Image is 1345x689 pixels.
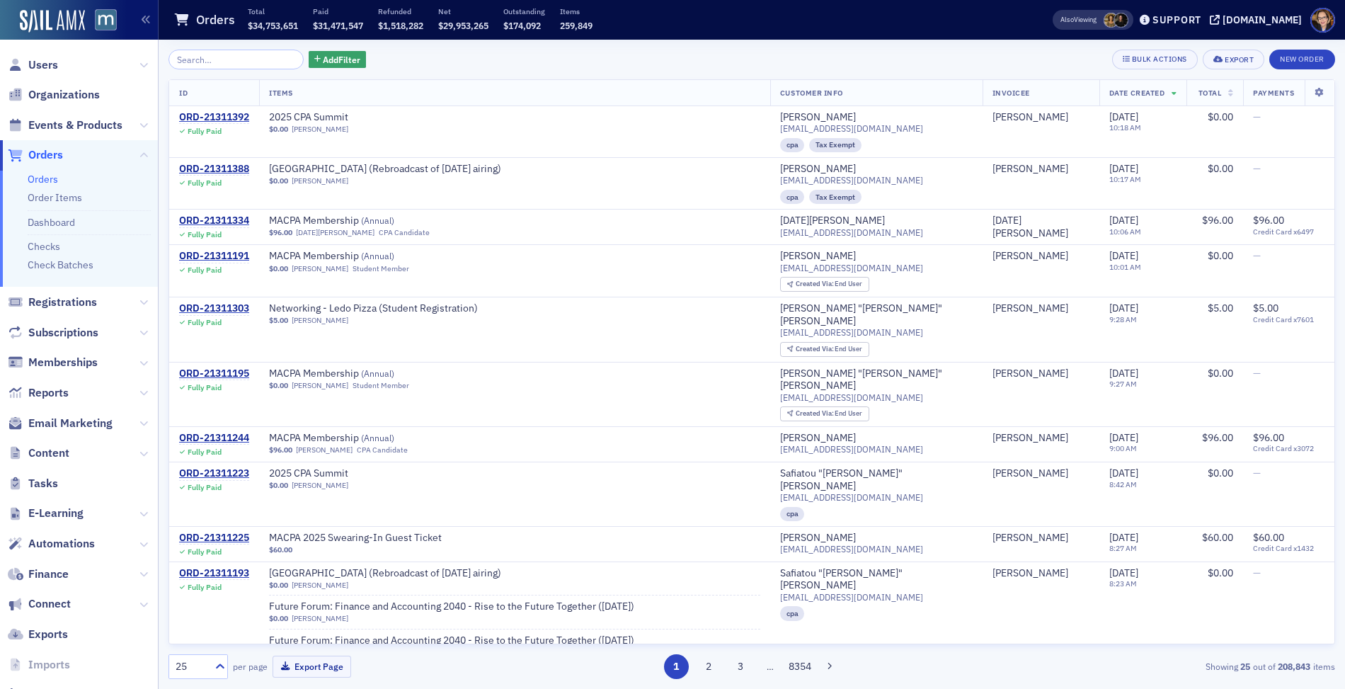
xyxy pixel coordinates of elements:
time: 10:01 AM [1109,262,1141,272]
p: Outstanding [503,6,545,16]
div: cpa [780,606,805,620]
span: $0.00 [269,481,288,490]
button: 3 [728,654,753,679]
span: Connect [28,596,71,612]
a: [DATE][PERSON_NAME] [296,228,374,237]
a: [PERSON_NAME] [780,250,856,263]
a: New Order [1269,52,1335,64]
span: Events & Products [28,118,122,133]
a: Registrations [8,295,97,310]
span: $29,953,265 [438,20,488,31]
a: Order Items [28,191,82,204]
div: ORD-21311193 [179,567,249,580]
div: [PERSON_NAME] [780,111,856,124]
a: [PERSON_NAME] [992,368,1068,380]
a: Safiatou "[PERSON_NAME]" [PERSON_NAME] [780,467,973,492]
div: [PERSON_NAME] [992,163,1068,176]
div: [PERSON_NAME] [992,532,1068,545]
h1: Orders [196,11,235,28]
span: Created Via : [796,409,835,418]
div: [DOMAIN_NAME] [1223,13,1302,26]
a: Safiatou "[PERSON_NAME]" [PERSON_NAME] [780,567,973,592]
a: [PERSON_NAME] [292,125,348,134]
div: End User [796,410,863,418]
p: Items [560,6,593,16]
img: SailAMX [95,9,117,31]
span: Lauren McDonough [1114,13,1128,28]
div: cpa [780,138,805,152]
span: MACPA Town Hall (Rebroadcast of September 2025 airing) [269,163,501,176]
a: ORD-21311303 [179,302,249,315]
a: MACPA Membership (Annual) [269,432,447,445]
div: [PERSON_NAME] [992,432,1068,445]
div: Bulk Actions [1132,55,1187,63]
span: $0.00 [269,614,288,623]
div: [PERSON_NAME] [992,250,1068,263]
a: [PERSON_NAME] "[PERSON_NAME]" [PERSON_NAME] [780,302,973,327]
span: — [1253,566,1261,579]
div: ORD-21311223 [179,467,249,480]
span: [DATE] [1109,431,1138,444]
a: [PERSON_NAME] [992,567,1068,580]
span: [EMAIL_ADDRESS][DOMAIN_NAME] [780,123,923,134]
a: Check Batches [28,258,93,271]
a: Exports [8,627,68,642]
div: CPA Candidate [357,445,408,455]
a: MACPA Membership (Annual) [269,368,447,380]
a: [PERSON_NAME] [780,532,856,545]
span: Margaret Tatro [992,111,1089,124]
span: … [760,660,780,673]
p: Total [248,6,298,16]
a: [PERSON_NAME] [292,176,348,186]
input: Search… [168,50,304,69]
span: $5.00 [1253,302,1278,314]
span: [EMAIL_ADDRESS][DOMAIN_NAME] [780,327,923,338]
span: Memberships [28,355,98,370]
strong: 208,843 [1276,660,1313,673]
div: [PERSON_NAME] [780,432,856,445]
a: [PERSON_NAME] [292,481,348,490]
time: 10:17 AM [1109,174,1141,184]
span: Created Via : [796,279,835,288]
span: [EMAIL_ADDRESS][DOMAIN_NAME] [780,175,923,186]
a: Imports [8,657,70,673]
button: Export Page [273,656,351,678]
span: Invoicee [992,88,1030,98]
div: CPA Candidate [379,228,430,237]
div: Fully Paid [188,127,222,136]
a: Subscriptions [8,325,98,341]
span: [EMAIL_ADDRESS][DOMAIN_NAME] [780,444,923,455]
span: $96.00 [269,228,292,237]
div: [PERSON_NAME] "[PERSON_NAME]" [PERSON_NAME] [780,368,973,392]
span: Reports [28,385,69,401]
div: Student Member [353,264,409,273]
span: Customer Info [780,88,843,98]
span: Credit Card x1432 [1253,544,1324,553]
span: Payments [1253,88,1294,98]
div: cpa [780,507,805,521]
div: Tax Exempt [809,138,862,152]
div: [DATE][PERSON_NAME] [992,215,1089,239]
span: Sophie Cisse [992,567,1089,580]
span: $96.00 [1202,431,1233,444]
span: Email Marketing [28,416,113,431]
div: Fully Paid [188,266,222,275]
a: [PERSON_NAME] [292,264,348,273]
a: MACPA Membership (Annual) [269,250,447,263]
a: Connect [8,596,71,612]
div: Support [1152,13,1201,26]
a: SailAMX [20,10,85,33]
span: [EMAIL_ADDRESS][DOMAIN_NAME] [780,592,923,603]
span: Total [1198,88,1222,98]
span: [EMAIL_ADDRESS][DOMAIN_NAME] [780,227,923,238]
p: Refunded [378,6,423,16]
a: Memberships [8,355,98,370]
a: [DATE][PERSON_NAME] [780,215,885,227]
span: [DATE] [1109,249,1138,262]
span: Content [28,445,69,461]
a: ORD-21311392 [179,111,249,124]
span: Exports [28,627,68,642]
a: 2025 CPA Summit [269,467,447,480]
